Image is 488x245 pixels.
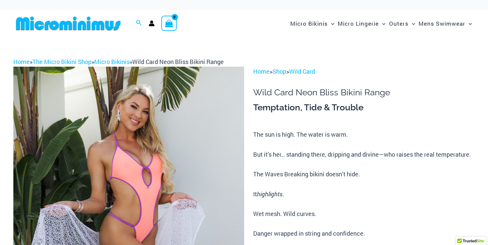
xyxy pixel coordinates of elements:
a: Micro BikinisMenu ToggleMenu Toggle [289,13,336,34]
a: Micro LingerieMenu ToggleMenu Toggle [336,13,387,34]
span: Menu Toggle [465,15,472,32]
p: > > [253,67,475,77]
a: View Shopping Cart, empty [161,16,177,31]
i: highlights [257,190,283,198]
a: Wild Card [289,67,315,75]
a: Micro Bikinis [94,58,130,66]
span: Wild Card Neon Bliss Bikini Range [132,58,224,66]
span: Menu Toggle [379,15,385,32]
span: Mens Swimwear [419,15,465,32]
nav: Site Navigation [288,12,475,35]
a: Home [13,58,30,66]
span: Menu Toggle [328,15,334,32]
a: Search icon link [136,19,142,28]
a: OutersMenu ToggleMenu Toggle [387,13,417,34]
a: Account icon link [149,20,155,26]
span: Micro Bikinis [290,15,328,32]
span: Outers [389,15,409,32]
a: Mens SwimwearMenu ToggleMenu Toggle [417,13,474,34]
span: Menu Toggle [409,15,415,32]
span: Micro Lingerie [338,15,379,32]
a: Shop [273,67,286,75]
span: » » » [13,58,224,66]
h1: Wild Card Neon Bliss Bikini Range [253,87,475,98]
h3: Temptation, Tide & Trouble [253,102,475,113]
a: The Micro Bikini Shop [32,58,92,66]
a: Home [253,67,270,75]
img: MM SHOP LOGO FLAT [13,16,123,31]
